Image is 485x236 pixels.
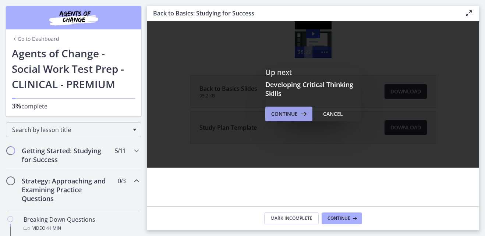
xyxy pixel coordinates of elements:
span: Search by lesson title [12,126,129,134]
button: Mark Incomplete [264,212,319,224]
span: Mark Incomplete [270,215,312,221]
span: Continue [328,215,350,221]
div: Cancel [323,110,343,118]
h3: Back to Basics: Studying for Success [153,9,453,18]
span: Continue [271,110,298,118]
span: 3% [12,101,21,110]
div: Breaking Down Questions [24,215,138,233]
span: 0 / 3 [118,176,125,185]
img: Agents of Change [29,9,118,26]
h2: Strategy: Approaching and Examining Practice Questions [22,176,111,203]
button: Continue [265,107,312,121]
span: · 41 min [45,224,61,233]
button: Cancel [317,107,349,121]
h2: Getting Started: Studying for Success [22,146,111,164]
h1: Agents of Change - Social Work Test Prep - CLINICAL - PREMIUM [12,46,135,92]
button: Continue [322,212,362,224]
div: Playbar [161,25,167,37]
a: Go to Dashboard [12,35,59,43]
div: Video [24,224,138,233]
div: Search by lesson title [6,122,141,137]
p: Up next [265,68,361,77]
h3: Developing Critical Thinking Skills [265,80,361,98]
p: complete [12,101,135,111]
span: 5 / 11 [115,146,125,155]
button: Show more buttons [170,25,184,37]
button: Play Video: ctfdf6eqvn4c72r5t4t0.mp4 [159,8,173,17]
